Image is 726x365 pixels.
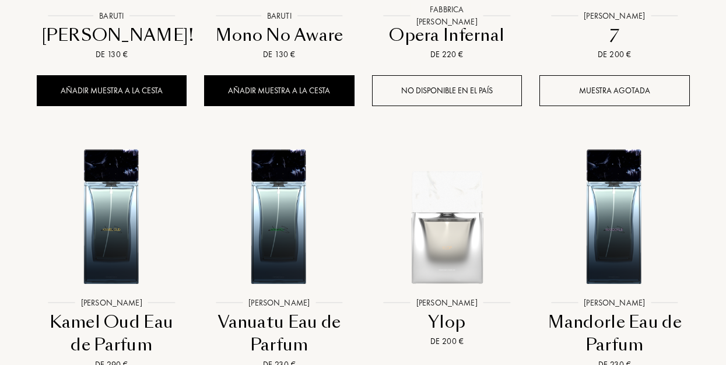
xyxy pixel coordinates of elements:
img: Kamel Oud Eau de Parfum Sora Dora [36,139,187,290]
div: Añadir muestra a la cesta [204,75,355,106]
div: 7 [544,24,685,47]
div: De 220 € [377,48,518,61]
div: Añadir muestra a la cesta [37,75,187,106]
div: Ylop [377,311,518,334]
div: Opera Infernal [377,24,518,47]
div: Mandorle Eau de Parfum [544,311,685,357]
div: No disponible en el país [372,75,522,106]
div: Muestra agotada [539,75,690,106]
div: Vanuatu Eau de Parfum [209,311,350,357]
div: De 200 € [544,48,685,61]
div: Kamel Oud Eau de Parfum [41,311,183,357]
div: Mono No Aware [209,24,350,47]
div: De 130 € [41,48,183,61]
img: Mandorle Eau de Parfum Sora Dora [539,139,690,290]
div: [PERSON_NAME]! [41,24,183,47]
img: Ylop Sora Dora [371,139,522,290]
div: De 130 € [209,48,350,61]
img: Vanuatu Eau de Parfum Sora Dora [204,139,355,290]
a: Ylop Sora Dora[PERSON_NAME]YlopDe 200 € [372,127,522,362]
div: De 200 € [377,335,518,348]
